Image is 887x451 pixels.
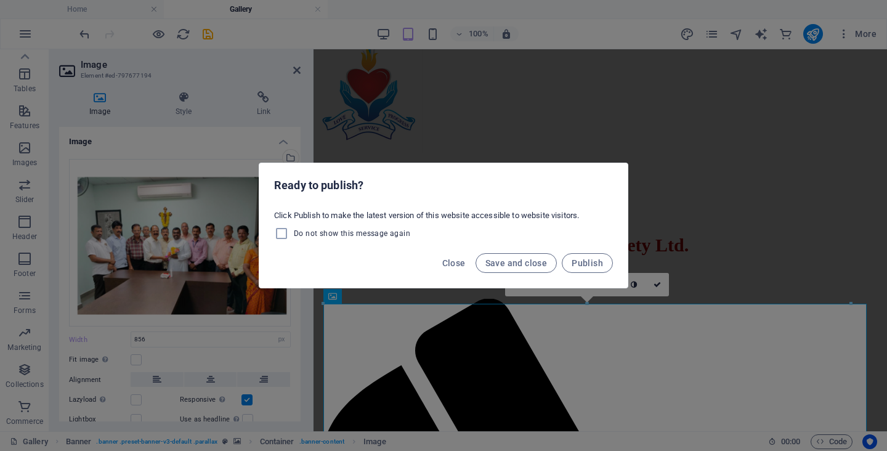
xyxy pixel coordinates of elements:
[274,178,613,193] h2: Ready to publish?
[294,229,410,238] span: Do not show this message again
[572,258,603,268] span: Publish
[476,253,557,273] button: Save and close
[437,253,471,273] button: Close
[562,253,613,273] button: Publish
[442,258,466,268] span: Close
[259,205,628,246] div: Click Publish to make the latest version of this website accessible to website visitors.
[485,258,548,268] span: Save and close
